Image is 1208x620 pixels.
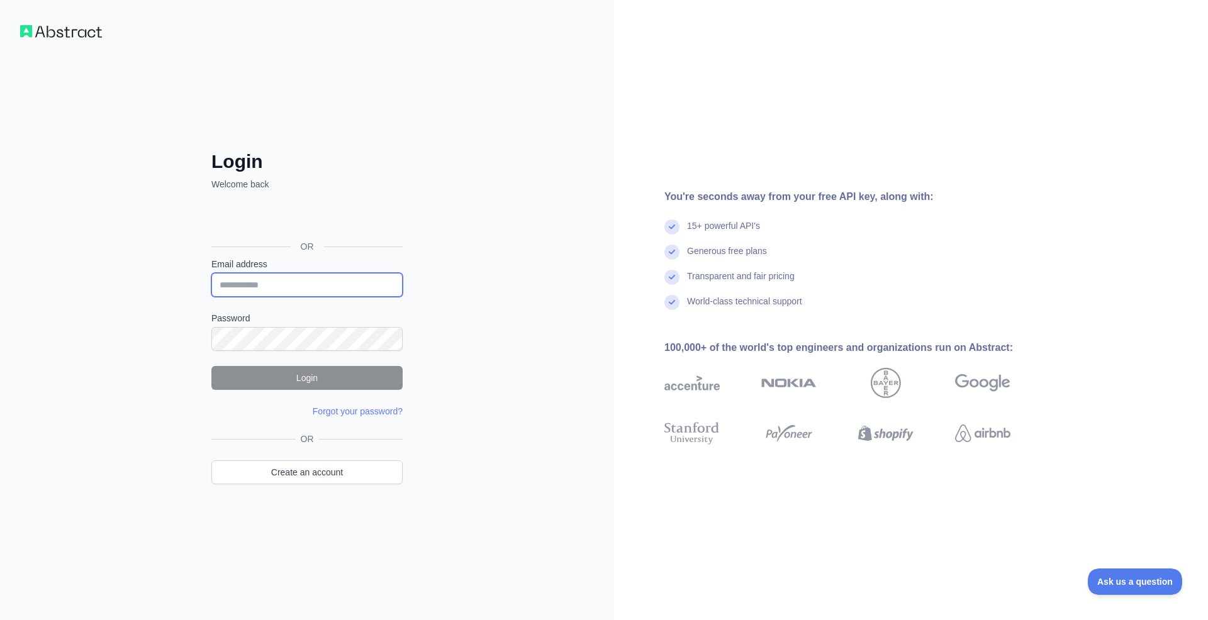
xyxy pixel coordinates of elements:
[313,406,403,416] a: Forgot your password?
[211,178,403,191] p: Welcome back
[664,295,679,310] img: check mark
[664,340,1051,355] div: 100,000+ of the world's top engineers and organizations run on Abstract:
[664,270,679,285] img: check mark
[664,219,679,235] img: check mark
[687,219,760,245] div: 15+ powerful API's
[761,368,817,398] img: nokia
[211,312,403,324] label: Password
[664,419,720,447] img: stanford university
[296,433,319,445] span: OR
[1088,568,1183,595] iframe: Toggle Customer Support
[211,366,403,390] button: Login
[664,189,1051,204] div: You're seconds away from your free API key, along with:
[858,419,914,447] img: shopify
[687,270,795,295] div: Transparent and fair pricing
[761,419,817,447] img: payoneer
[664,368,720,398] img: accenture
[664,245,679,260] img: check mark
[955,419,1010,447] img: airbnb
[205,204,406,232] iframe: Bouton "Se connecter avec Google"
[291,240,324,253] span: OR
[20,25,102,38] img: Workflow
[687,245,767,270] div: Generous free plans
[687,295,802,320] div: World-class technical support
[211,150,403,173] h2: Login
[211,460,403,484] a: Create an account
[211,258,403,270] label: Email address
[871,368,901,398] img: bayer
[955,368,1010,398] img: google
